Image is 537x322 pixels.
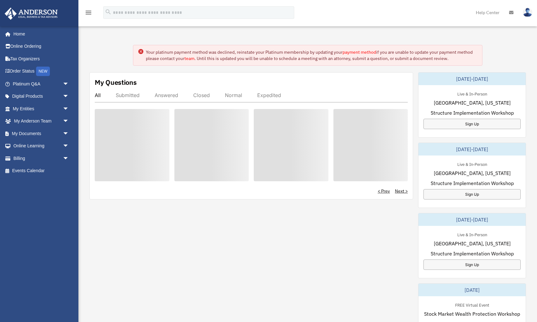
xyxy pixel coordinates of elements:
i: menu [85,9,92,16]
span: arrow_drop_down [63,152,75,165]
a: menu [85,11,92,16]
a: Digital Productsarrow_drop_down [4,90,78,103]
span: Structure Implementation Workshop [431,109,514,117]
div: Live & In-Person [452,161,492,167]
span: arrow_drop_down [63,140,75,153]
div: [DATE]-[DATE] [418,143,526,156]
img: Anderson Advisors Platinum Portal [3,8,60,20]
div: [DATE] [418,284,526,296]
span: arrow_drop_down [63,127,75,140]
span: arrow_drop_down [63,102,75,115]
div: Live & In-Person [452,90,492,97]
a: Sign Up [423,259,521,270]
span: Structure Implementation Workshop [431,179,514,187]
a: Online Ordering [4,40,78,53]
a: Tax Organizers [4,52,78,65]
div: Answered [155,92,178,98]
div: [DATE]-[DATE] [418,213,526,226]
img: User Pic [523,8,532,17]
a: Sign Up [423,119,521,129]
span: Stock Market Wealth Protection Workshop [424,310,520,318]
span: Structure Implementation Workshop [431,250,514,257]
div: FREE Virtual Event [450,301,494,308]
div: Expedited [257,92,281,98]
div: My Questions [95,78,137,87]
span: arrow_drop_down [63,90,75,103]
div: NEW [36,67,50,76]
div: [DATE]-[DATE] [418,73,526,85]
a: Order StatusNEW [4,65,78,78]
div: Closed [193,92,210,98]
a: team [184,56,194,61]
div: Live & In-Person [452,231,492,237]
div: All [95,92,101,98]
a: Platinum Q&Aarrow_drop_down [4,78,78,90]
a: payment method [343,49,376,55]
a: Billingarrow_drop_down [4,152,78,165]
span: [GEOGRAPHIC_DATA], [US_STATE] [434,99,511,106]
a: < Prev [378,188,390,194]
a: My Anderson Teamarrow_drop_down [4,115,78,128]
div: Your platinum payment method was declined, reinstate your Platinum membership by updating your if... [146,49,477,62]
span: arrow_drop_down [63,78,75,90]
div: Normal [225,92,242,98]
i: search [105,8,112,15]
a: My Entitiesarrow_drop_down [4,102,78,115]
a: Home [4,28,75,40]
span: [GEOGRAPHIC_DATA], [US_STATE] [434,169,511,177]
span: [GEOGRAPHIC_DATA], [US_STATE] [434,240,511,247]
span: arrow_drop_down [63,115,75,128]
a: Events Calendar [4,165,78,177]
a: Next > [395,188,408,194]
a: My Documentsarrow_drop_down [4,127,78,140]
a: Online Learningarrow_drop_down [4,140,78,152]
div: Submitted [116,92,140,98]
a: Sign Up [423,189,521,199]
